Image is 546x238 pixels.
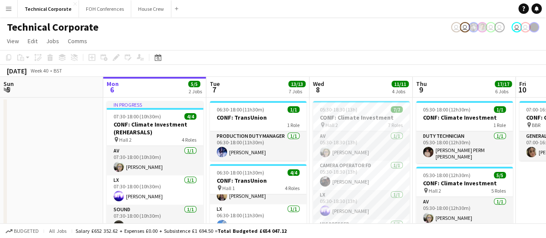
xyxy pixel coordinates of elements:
[494,172,506,178] span: 5/5
[107,101,203,108] div: In progress
[468,22,479,32] app-user-avatar: Krisztian PERM Vass
[313,101,410,229] app-job-card: 05:30-18:30 (13h)7/7CONF: Climate Investment Hall 27 RolesAV1/105:30-18:30 (13h)[PERSON_NAME]Came...
[210,204,306,234] app-card-role: LX1/106:30-18:00 (11h30m)[PERSON_NAME]
[119,136,132,143] span: Hall 2
[493,122,506,128] span: 1 Role
[416,179,513,187] h3: CONF: Climate Investment
[460,22,470,32] app-user-avatar: Liveforce Admin
[391,81,409,87] span: 11/11
[477,22,487,32] app-user-avatar: Tom PERM Jeyes
[529,22,539,32] app-user-avatar: Gabrielle Barr
[429,187,441,194] span: Hall 2
[28,67,50,74] span: Week 40
[210,80,220,88] span: Tue
[388,122,403,128] span: 7 Roles
[107,175,203,205] app-card-role: LX1/107:30-18:00 (10h30m)[PERSON_NAME]
[285,185,300,191] span: 4 Roles
[416,101,513,163] app-job-card: 05:30-18:00 (12h30m)1/1CONF: Climate Investment1 RoleDuty Technician1/105:30-18:00 (12h30m)[PERSO...
[64,35,91,47] a: Comms
[76,228,287,234] div: Salary £652 352.62 + Expenses £0.00 + Subsistence £1 694.50 =
[7,21,98,34] h1: Technical Corporate
[184,113,196,120] span: 4/4
[189,88,202,95] div: 2 Jobs
[54,67,62,74] div: BST
[107,80,119,88] span: Mon
[416,114,513,121] h3: CONF: Climate Investment
[79,0,131,17] button: FOH Conferences
[182,136,196,143] span: 4 Roles
[313,80,324,88] span: Wed
[210,114,306,121] h3: CONF: TransUnion
[486,22,496,32] app-user-avatar: Liveforce Admin
[391,106,403,113] span: 7/7
[107,146,203,175] app-card-role: AV1/107:30-18:00 (10h30m)[PERSON_NAME]
[46,37,59,45] span: Jobs
[7,67,27,75] div: [DATE]
[4,226,40,236] button: Budgeted
[495,88,511,95] div: 6 Jobs
[520,22,530,32] app-user-avatar: Liveforce Admin
[519,80,526,88] span: Fri
[288,81,306,87] span: 13/13
[289,88,305,95] div: 7 Jobs
[416,131,513,163] app-card-role: Duty Technician1/105:30-18:00 (12h30m)[PERSON_NAME] PERM [PERSON_NAME]
[68,37,87,45] span: Comms
[7,37,19,45] span: View
[495,81,512,87] span: 17/17
[313,161,410,190] app-card-role: Camera Operator FD1/105:30-18:30 (13h)[PERSON_NAME]
[208,85,220,95] span: 7
[511,22,522,32] app-user-avatar: Vaida Pikzirne
[107,205,203,234] app-card-role: Sound1/107:30-18:00 (10h30m)[PERSON_NAME]
[24,35,41,47] a: Edit
[312,85,324,95] span: 8
[494,22,505,32] app-user-avatar: Liveforce Admin
[518,85,526,95] span: 10
[423,106,470,113] span: 05:30-18:00 (12h30m)
[217,106,264,113] span: 06:30-18:00 (11h30m)
[287,169,300,176] span: 4/4
[18,0,79,17] button: Technical Corporate
[491,187,506,194] span: 5 Roles
[494,106,506,113] span: 1/1
[47,228,68,234] span: All jobs
[210,101,306,161] app-job-card: 06:30-18:00 (11h30m)1/1CONF: TransUnion1 RoleProduction Duty Manager1/106:30-18:00 (11h30m)[PERSO...
[14,228,39,234] span: Budgeted
[107,101,203,229] app-job-card: In progress07:30-18:00 (10h30m)4/4CONF: Climate Investment (REHEARSALS) Hall 24 RolesAV1/107:30-1...
[532,122,540,128] span: BBR
[2,85,14,95] span: 5
[105,85,119,95] span: 6
[287,122,300,128] span: 1 Role
[222,185,235,191] span: Hall 1
[287,106,300,113] span: 1/1
[114,113,161,120] span: 07:30-18:00 (10h30m)
[3,35,22,47] a: View
[392,88,408,95] div: 4 Jobs
[416,80,427,88] span: Thu
[131,0,171,17] button: House Crew
[313,114,410,121] h3: CONF: Climate Investment
[28,37,38,45] span: Edit
[313,131,410,161] app-card-role: AV1/105:30-18:30 (13h)[PERSON_NAME]
[313,190,410,219] app-card-role: LX1/105:30-18:30 (13h)[PERSON_NAME]
[416,197,513,226] app-card-role: AV1/105:30-18:00 (12h30m)[PERSON_NAME]
[320,106,357,113] span: 05:30-18:30 (13h)
[415,85,427,95] span: 9
[218,228,287,234] span: Total Budgeted £654 047.12
[43,35,63,47] a: Jobs
[188,81,200,87] span: 5/5
[210,177,306,184] h3: CONF: TransUnion
[3,80,14,88] span: Sun
[217,169,264,176] span: 06:30-18:00 (11h30m)
[451,22,461,32] app-user-avatar: Liveforce Admin
[210,131,306,161] app-card-role: Production Duty Manager1/106:30-18:00 (11h30m)[PERSON_NAME]
[423,172,470,178] span: 05:30-18:00 (12h30m)
[325,122,338,128] span: Hall 2
[107,121,203,136] h3: CONF: Climate Investment (REHEARSALS)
